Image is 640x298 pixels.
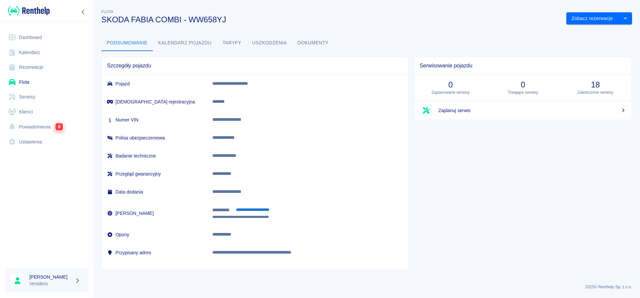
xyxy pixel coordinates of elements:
[107,153,202,159] h6: Badanie techniczne
[101,35,153,51] button: Podsumowanie
[217,35,247,51] button: Taryfy
[5,5,50,16] a: Renthelp logo
[101,15,561,24] h3: SKODA FABIA COMBI - WW658YJ
[153,35,217,51] button: Kalendarz pojazdu
[5,60,88,75] a: Rezerwacje
[565,89,626,95] p: Zakończone serwisy
[414,101,632,120] a: Zaplanuj serwis
[5,134,88,150] a: Ustawienia
[566,12,619,25] button: Zobacz rezerwacje
[438,107,626,114] span: Zaplanuj serwis
[107,231,202,238] h6: Opony
[5,119,88,134] a: Powiadomienia6
[247,35,292,51] button: Uszkodzenia
[5,89,88,104] a: Serwisy
[78,8,88,16] button: Zwiń nawigację
[101,284,632,290] p: 2025 © Renthelp Sp. z o.o.
[107,249,202,256] h6: Przypisany adres
[107,189,202,195] h6: Data dodania
[55,123,63,130] span: 6
[420,62,626,69] span: Serwisowanie pojazdu
[565,80,626,89] h3: 18
[29,280,72,287] p: Venidero
[107,210,202,217] h6: [PERSON_NAME]
[5,75,88,90] a: Flota
[5,30,88,45] a: Dashboard
[414,75,487,101] a: 0Zaplanowane serwisy
[107,134,202,141] h6: Polisa ubezpieczeniowa
[101,10,113,14] span: Flota
[5,45,88,60] a: Kalendarz
[5,104,88,119] a: Klienci
[487,75,559,101] a: 0Trwające serwisy
[8,5,50,16] img: Renthelp logo
[107,98,202,105] h6: [DEMOGRAPHIC_DATA] rejestracyjna
[559,75,632,101] a: 18Zakończone serwisy
[292,35,334,51] button: Dokumenty
[107,116,202,123] h6: Numer VIN
[420,89,481,95] p: Zaplanowane serwisy
[619,12,632,25] button: drop-down
[107,80,202,87] h6: Pojazd
[492,89,554,95] p: Trwające serwisy
[107,62,403,69] span: Szczegóły pojazdu
[107,171,202,177] h6: Przegląd gwarancyjny
[29,274,72,280] h6: [PERSON_NAME]
[420,80,481,89] h3: 0
[492,80,554,89] h3: 0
